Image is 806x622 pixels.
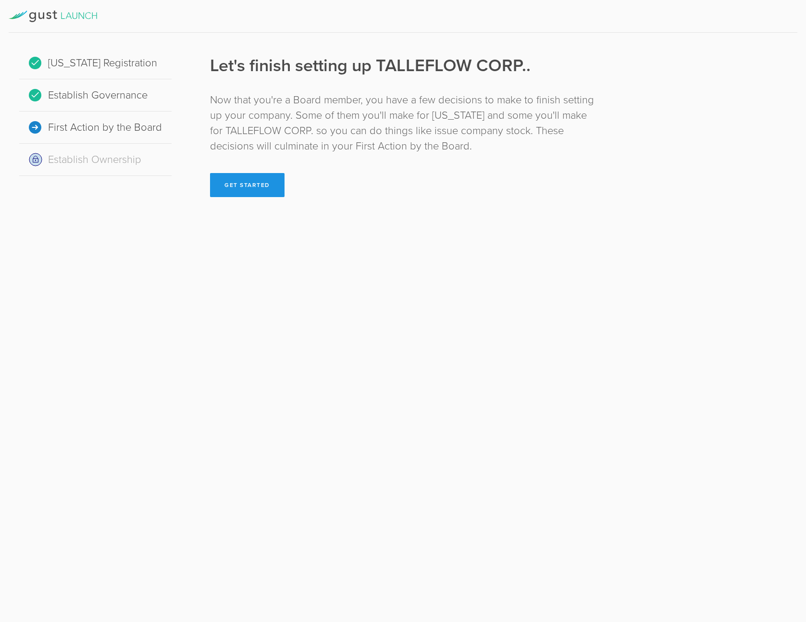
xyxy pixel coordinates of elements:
div: Establish Ownership [19,144,172,176]
div: First Action by the Board [19,112,172,144]
div: [US_STATE] Registration [19,47,172,79]
h1: Let's finish setting up TALLEFLOW CORP.. [210,54,596,78]
iframe: Chat Widget [758,547,806,593]
div: Now that you're a Board member, you have a few decisions to make to finish setting up your compan... [210,92,596,154]
button: Get Started [210,173,285,197]
div: Establish Governance [19,79,172,112]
